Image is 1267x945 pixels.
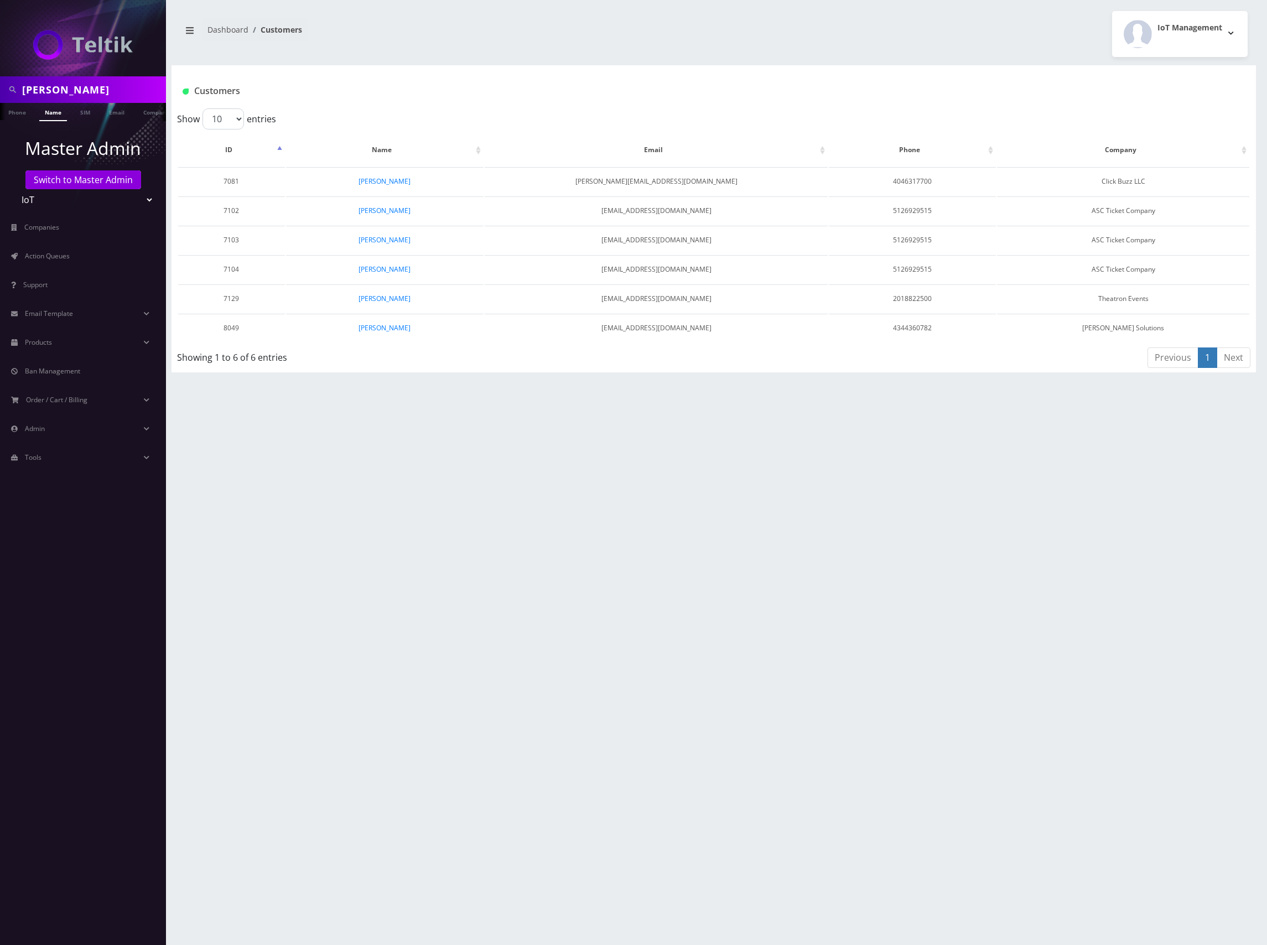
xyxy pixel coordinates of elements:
a: Next [1217,347,1250,368]
img: IoT [33,30,133,60]
span: Tools [25,453,41,462]
th: Email: activate to sort column ascending [485,134,828,166]
a: [PERSON_NAME] [359,176,411,186]
td: 5126929515 [829,255,996,283]
a: [PERSON_NAME] [359,206,411,215]
a: Phone [3,103,32,120]
a: [PERSON_NAME] [359,294,411,303]
a: 1 [1198,347,1217,368]
td: [EMAIL_ADDRESS][DOMAIN_NAME] [485,226,828,254]
td: 7104 [178,255,285,283]
a: [PERSON_NAME] [359,235,411,245]
span: Admin [25,424,45,433]
th: Phone: activate to sort column ascending [829,134,996,166]
nav: breadcrumb [180,18,705,50]
td: 7103 [178,226,285,254]
li: Customers [248,24,302,35]
span: Support [23,280,48,289]
td: 7102 [178,196,285,225]
span: Order / Cart / Billing [26,395,87,404]
a: [PERSON_NAME] [359,264,411,274]
td: [PERSON_NAME] Solutions [997,314,1249,342]
span: Companies [24,222,59,232]
label: Show entries [177,108,276,129]
select: Showentries [202,108,244,129]
td: 5126929515 [829,226,996,254]
td: ASC Ticket Company [997,255,1249,283]
span: Ban Management [25,366,80,376]
a: [PERSON_NAME] [359,323,411,333]
a: Dashboard [207,24,248,35]
td: ASC Ticket Company [997,196,1249,225]
td: Theatron Events [997,284,1249,313]
td: 8049 [178,314,285,342]
td: 2018822500 [829,284,996,313]
a: Email [103,103,130,120]
td: 5126929515 [829,196,996,225]
h1: Customers [183,86,1065,96]
a: Previous [1147,347,1198,368]
input: Search in Company [22,79,163,100]
a: Switch to Master Admin [25,170,141,189]
th: ID: activate to sort column descending [178,134,285,166]
td: ASC Ticket Company [997,226,1249,254]
a: SIM [75,103,96,120]
button: IoT Management [1112,11,1248,57]
td: 7081 [178,167,285,195]
th: Name: activate to sort column ascending [286,134,484,166]
td: 4344360782 [829,314,996,342]
td: 4046317700 [829,167,996,195]
td: [PERSON_NAME][EMAIL_ADDRESS][DOMAIN_NAME] [485,167,828,195]
a: Name [39,103,67,121]
td: [EMAIL_ADDRESS][DOMAIN_NAME] [485,284,828,313]
span: Products [25,337,52,347]
a: Company [138,103,175,120]
td: [EMAIL_ADDRESS][DOMAIN_NAME] [485,255,828,283]
td: 7129 [178,284,285,313]
span: Action Queues [25,251,70,261]
h2: IoT Management [1157,23,1222,33]
td: [EMAIL_ADDRESS][DOMAIN_NAME] [485,314,828,342]
td: [EMAIL_ADDRESS][DOMAIN_NAME] [485,196,828,225]
td: Click Buzz LLC [997,167,1249,195]
span: Email Template [25,309,73,318]
div: Showing 1 to 6 of 6 entries [177,346,616,364]
th: Company: activate to sort column ascending [997,134,1249,166]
